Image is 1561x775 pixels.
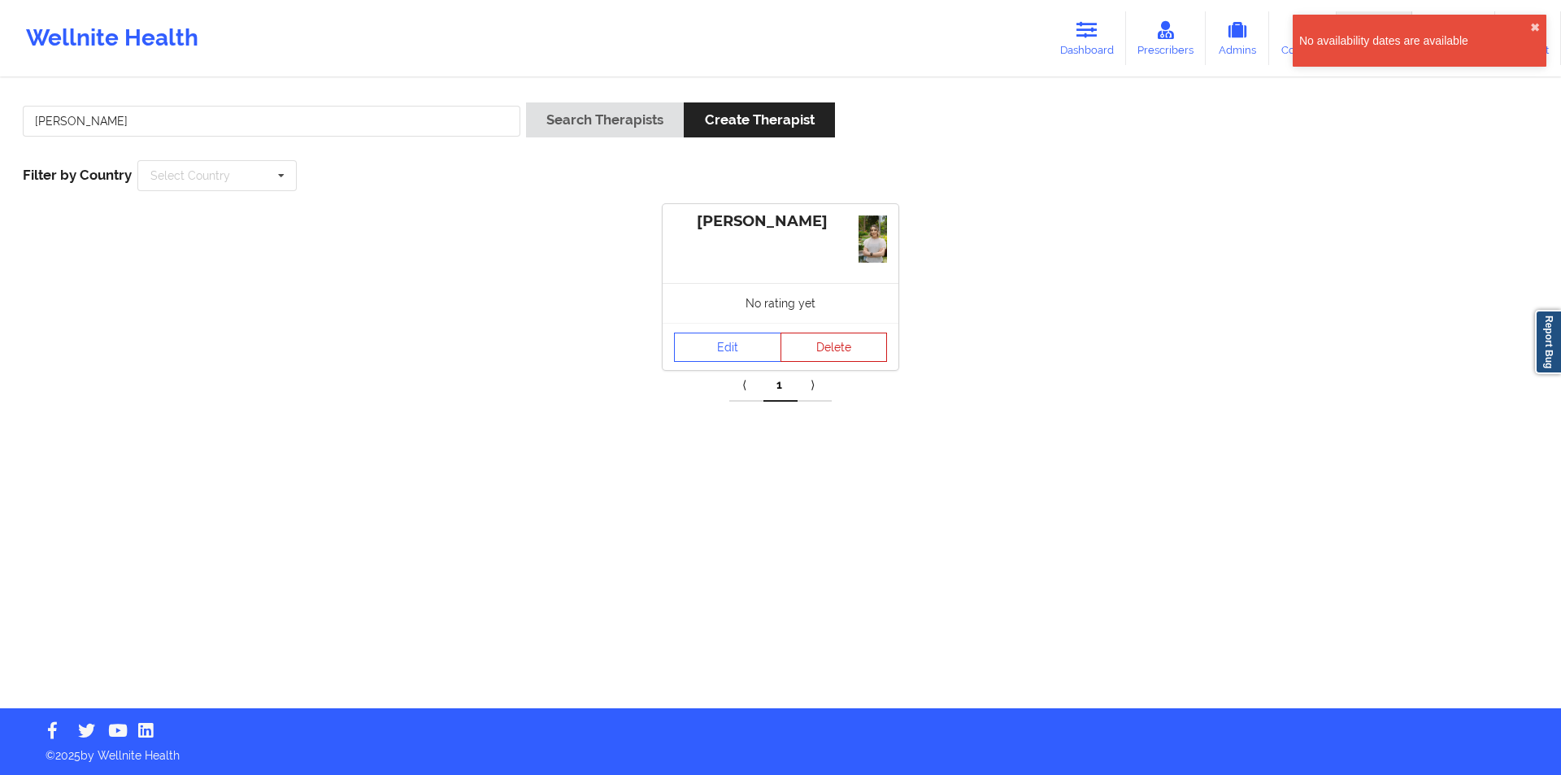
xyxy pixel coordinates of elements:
[150,170,230,181] div: Select Country
[34,736,1527,764] p: © 2025 by Wellnite Health
[1048,11,1126,65] a: Dashboard
[23,167,132,183] span: Filter by Country
[1530,21,1540,34] button: close
[729,369,832,402] div: Pagination Navigation
[1206,11,1269,65] a: Admins
[1299,33,1530,49] div: No availability dates are available
[780,333,888,362] button: Delete
[674,212,887,231] div: [PERSON_NAME]
[1126,11,1207,65] a: Prescribers
[729,369,763,402] a: Previous item
[23,106,520,137] input: Search Keywords
[798,369,832,402] a: Next item
[684,102,834,137] button: Create Therapist
[663,283,898,323] div: No rating yet
[1535,310,1561,374] a: Report Bug
[763,369,798,402] a: 1
[859,216,887,263] img: f18adf4c-d15e-4e0b-9947-04c54279583f1721180722223.jpg
[674,333,781,362] a: Edit
[526,102,684,137] button: Search Therapists
[1269,11,1337,65] a: Coaches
